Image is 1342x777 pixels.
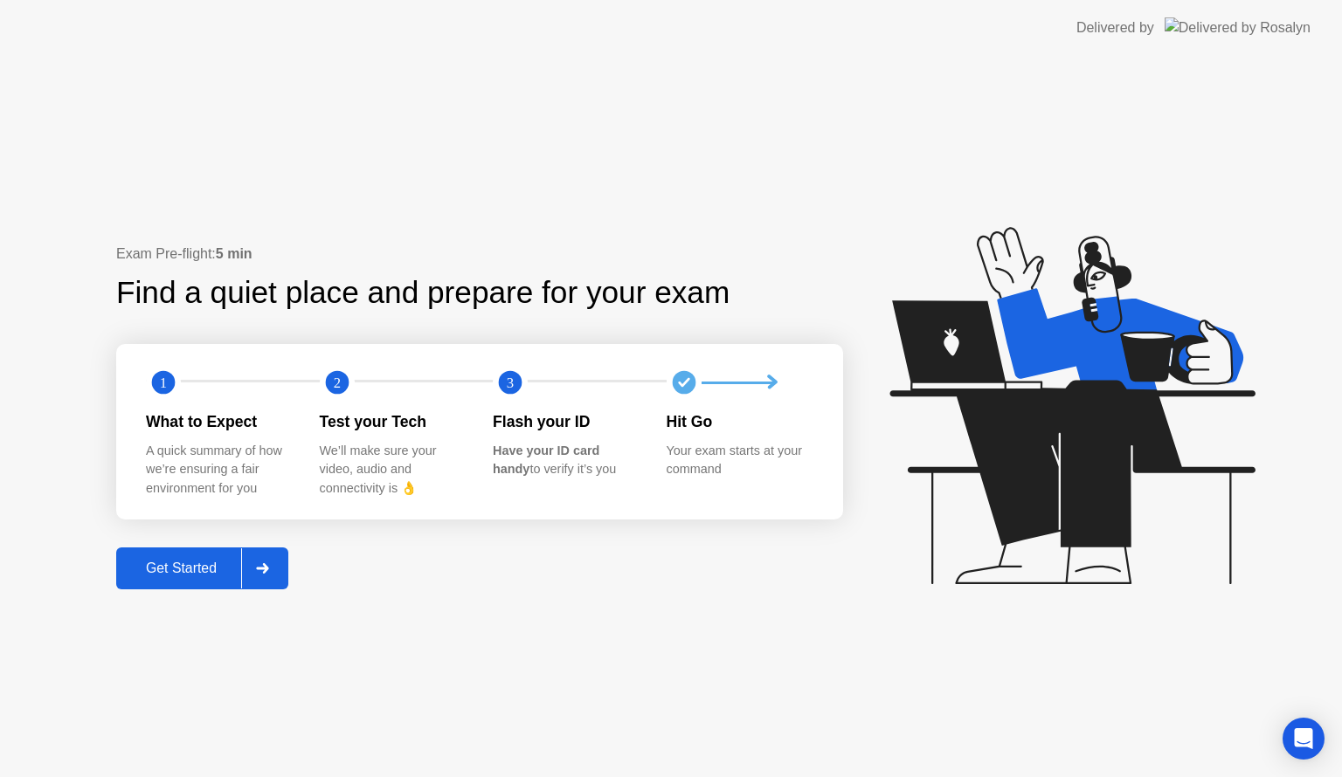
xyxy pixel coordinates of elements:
div: A quick summary of how we’re ensuring a fair environment for you [146,442,292,499]
div: Test your Tech [320,410,466,433]
div: Hit Go [667,410,813,433]
div: Exam Pre-flight: [116,244,843,265]
div: Get Started [121,560,241,576]
div: to verify it’s you [493,442,639,479]
text: 3 [507,375,514,391]
button: Get Started [116,547,288,589]
div: We’ll make sure your video, audio and connectivity is 👌 [320,442,466,499]
b: Have your ID card handy [493,444,599,477]
b: 5 min [216,246,252,261]
div: Flash your ID [493,410,639,433]
div: Open Intercom Messenger [1283,718,1325,760]
div: Delivered by [1076,17,1154,38]
text: 2 [333,375,340,391]
div: Find a quiet place and prepare for your exam [116,270,732,316]
div: Your exam starts at your command [667,442,813,479]
div: What to Expect [146,410,292,433]
text: 1 [160,375,167,391]
img: Delivered by Rosalyn [1165,17,1311,38]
